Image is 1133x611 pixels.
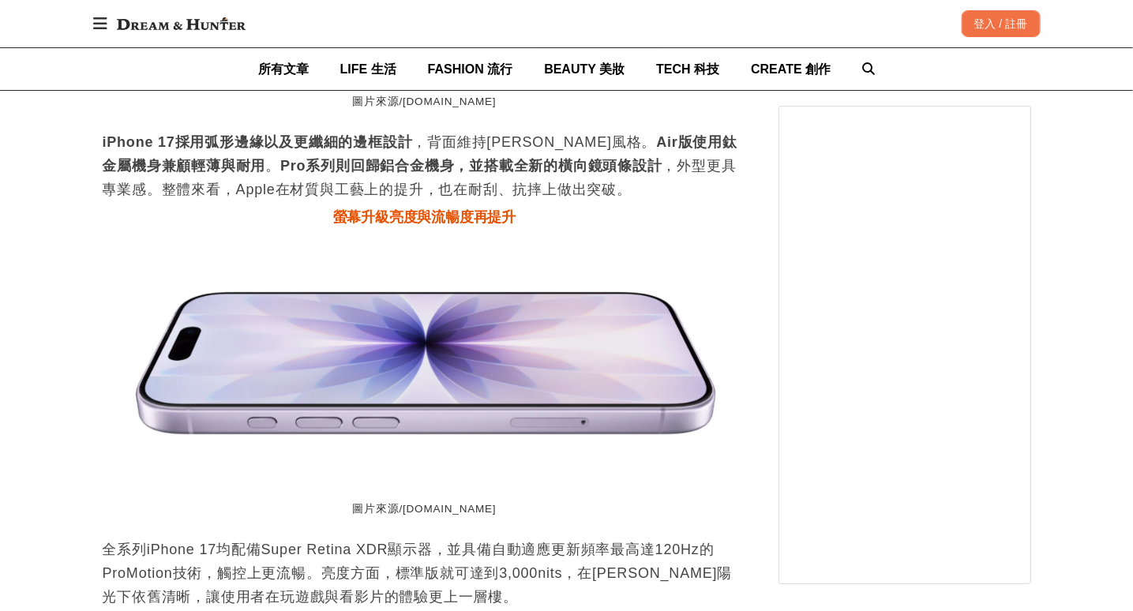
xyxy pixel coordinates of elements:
[340,48,396,90] a: LIFE 生活
[428,48,513,90] a: FASHION 流行
[258,48,309,90] a: 所有文章
[544,62,625,76] span: BEAUTY 美妝
[109,9,253,38] img: Dream & Hunter
[428,62,513,76] span: FASHION 流行
[962,10,1041,37] div: 登入 / 註冊
[656,62,719,76] span: TECH 科技
[340,62,396,76] span: LIFE 生活
[103,87,747,118] figcaption: 圖片來源/[DOMAIN_NAME]
[656,48,719,90] a: TECH 科技
[103,130,747,201] p: ，背面維持[PERSON_NAME]風格。 。 ，外型更具專業感。整體來看，Apple在材質與工藝上的提升，也在耐刮、抗摔上做出突破。
[103,538,747,609] p: 全系列iPhone 17均配備Super Retina XDR顯示器，並具備自動適應更新頻率最高達120Hz的ProMotion技術，觸控上更流暢。亮度方面，標準版就可達到3,000nits，在...
[544,48,625,90] a: BEAUTY 美妝
[333,209,516,225] span: 螢幕升級亮度與流暢度再提升
[103,494,747,525] figcaption: 圖片來源/[DOMAIN_NAME]
[103,239,747,494] img: iPhone 17值得買嗎？全新iPhone 17系列完整介紹，規格、價格、上市時間與顏色選擇一次看！
[258,62,309,76] span: 所有文章
[103,134,737,174] strong: Air版使用鈦金屬機身兼顧輕薄與耐用
[751,62,831,76] span: CREATE 創作
[103,134,413,150] strong: iPhone 17採用弧形邊緣以及更纖細的邊框設計
[751,48,831,90] a: CREATE 創作
[280,158,662,174] strong: Pro系列則回歸鋁合金機身，並搭載全新的橫向鏡頭條設計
